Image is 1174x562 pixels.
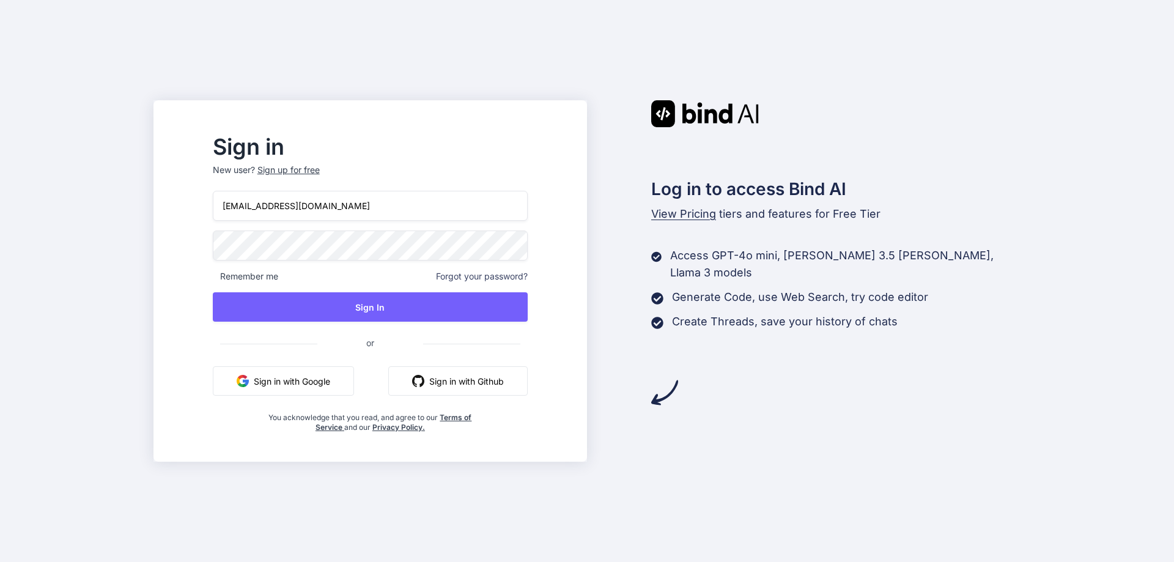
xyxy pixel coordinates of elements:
div: Sign up for free [257,164,320,176]
h2: Log in to access Bind AI [651,176,1021,202]
button: Sign in with Google [213,366,354,396]
p: Access GPT-4o mini, [PERSON_NAME] 3.5 [PERSON_NAME], Llama 3 models [670,247,1021,281]
p: tiers and features for Free Tier [651,205,1021,223]
a: Terms of Service [316,413,472,432]
img: Bind AI logo [651,100,759,127]
img: google [237,375,249,387]
img: github [412,375,424,387]
button: Sign in with Github [388,366,528,396]
input: Login or Email [213,191,528,221]
p: Generate Code, use Web Search, try code editor [672,289,928,306]
img: arrow [651,379,678,406]
a: Privacy Policy. [372,423,425,432]
h2: Sign in [213,137,528,157]
span: View Pricing [651,207,716,220]
p: Create Threads, save your history of chats [672,313,898,330]
button: Sign In [213,292,528,322]
div: You acknowledge that you read, and agree to our and our [265,405,476,432]
span: or [317,328,423,358]
p: New user? [213,164,528,191]
span: Forgot your password? [436,270,528,283]
span: Remember me [213,270,278,283]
